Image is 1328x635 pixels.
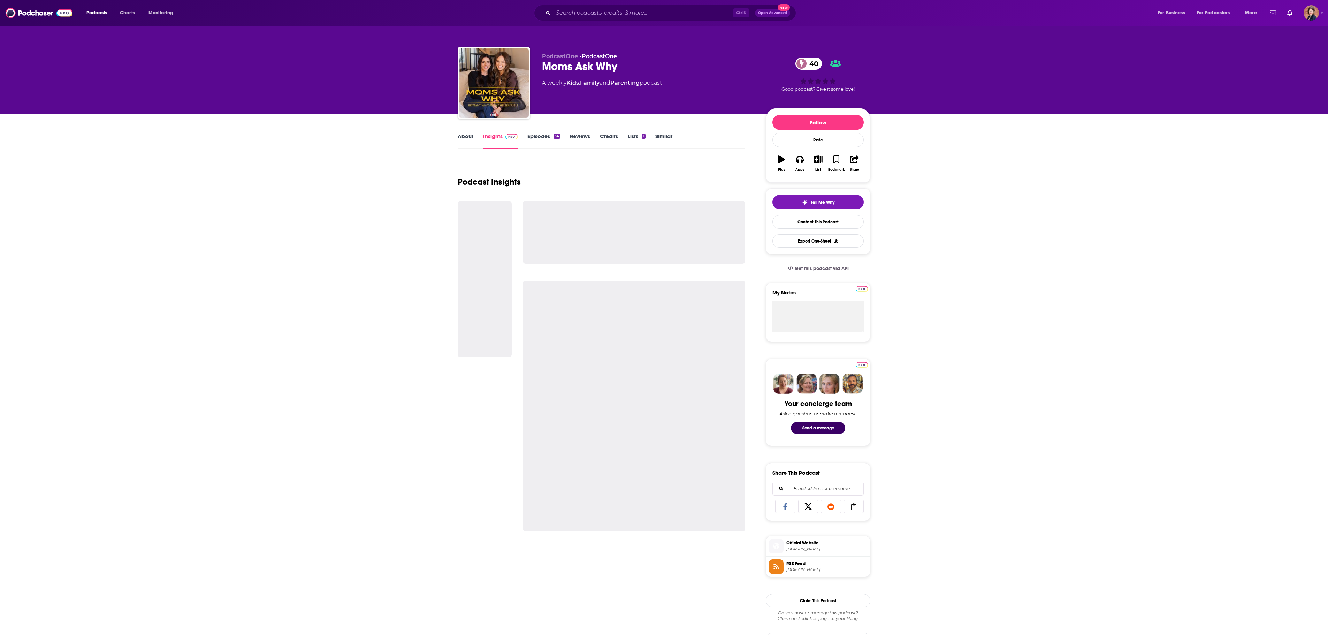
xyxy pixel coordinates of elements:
img: Jon Profile [842,374,863,394]
button: Show profile menu [1304,5,1319,21]
button: Export One-Sheet [772,234,864,248]
a: Charts [115,7,139,18]
a: Copy Link [844,500,864,513]
input: Search podcasts, credits, & more... [553,7,733,18]
button: Play [772,151,791,176]
img: Sydney Profile [773,374,794,394]
button: open menu [1192,7,1240,18]
span: Good podcast? Give it some love! [781,86,855,92]
div: 40Good podcast? Give it some love! [766,53,870,96]
a: Similar [655,133,672,149]
a: Kids [566,79,579,86]
button: Claim This Podcast [766,594,870,607]
div: Search followers [772,482,864,496]
span: and [600,79,610,86]
span: rss.art19.com [786,567,867,572]
a: Parenting [610,79,640,86]
button: Follow [772,115,864,130]
span: More [1245,8,1257,18]
a: Lists1 [628,133,645,149]
img: Jules Profile [819,374,840,394]
span: Open Advanced [758,11,787,15]
button: open menu [1240,7,1266,18]
span: Ctrl K [733,8,749,17]
a: Share on Reddit [821,500,841,513]
div: Play [778,168,785,172]
div: Ask a question or make a request. [779,411,857,416]
a: InsightsPodchaser Pro [483,133,518,149]
button: open menu [144,7,182,18]
button: List [809,151,827,176]
img: Barbara Profile [796,374,817,394]
a: Credits [600,133,618,149]
div: Search podcasts, credits, & more... [541,5,803,21]
button: open menu [1153,7,1194,18]
span: Do you host or manage this podcast? [766,610,870,616]
span: Charts [120,8,135,18]
button: Bookmark [827,151,845,176]
img: Podchaser Pro [856,362,868,368]
a: Official Website[DOMAIN_NAME] [769,539,867,553]
img: Podchaser - Follow, Share and Rate Podcasts [6,6,72,20]
a: Episodes34 [527,133,560,149]
a: Get this podcast via API [782,260,854,277]
img: User Profile [1304,5,1319,21]
span: For Podcasters [1197,8,1230,18]
div: List [815,168,821,172]
span: PodcastOne [542,53,578,60]
button: tell me why sparkleTell Me Why [772,195,864,209]
div: Share [850,168,859,172]
a: Contact This Podcast [772,215,864,229]
img: Podchaser Pro [505,134,518,139]
h1: Podcast Insights [458,177,521,187]
div: A weekly podcast [542,79,662,87]
a: 40 [795,58,822,70]
input: Email address or username... [778,482,858,495]
div: 34 [554,134,560,139]
h3: Share This Podcast [772,469,820,476]
a: Share on X/Twitter [798,500,818,513]
span: 40 [802,58,822,70]
a: Reviews [570,133,590,149]
img: Moms Ask Why [459,48,529,118]
button: Share [846,151,864,176]
span: Monitoring [148,8,173,18]
span: RSS Feed [786,560,867,567]
div: Rate [772,133,864,147]
span: Tell Me Why [810,200,834,205]
button: Send a message [791,422,845,434]
a: Share on Facebook [775,500,795,513]
a: Show notifications dropdown [1284,7,1295,19]
a: Pro website [856,361,868,368]
div: Bookmark [828,168,845,172]
span: Official Website [786,540,867,546]
a: Show notifications dropdown [1267,7,1279,19]
a: PodcastOne [582,53,617,60]
span: Logged in as alafair66639 [1304,5,1319,21]
label: My Notes [772,289,864,301]
div: 1 [642,134,645,139]
button: Apps [791,151,809,176]
span: Get this podcast via API [795,266,849,271]
button: open menu [82,7,116,18]
span: New [778,4,790,11]
span: , [579,79,580,86]
span: For Business [1158,8,1185,18]
img: tell me why sparkle [802,200,808,205]
span: Podcasts [86,8,107,18]
span: • [580,53,617,60]
button: Open AdvancedNew [755,9,790,17]
a: RSS Feed[DOMAIN_NAME] [769,559,867,574]
div: Apps [795,168,804,172]
div: Claim and edit this page to your liking. [766,610,870,621]
a: About [458,133,473,149]
a: Pro website [856,285,868,292]
a: Family [580,79,600,86]
span: art19.com [786,546,867,552]
div: Your concierge team [785,399,852,408]
img: Podchaser Pro [856,286,868,292]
